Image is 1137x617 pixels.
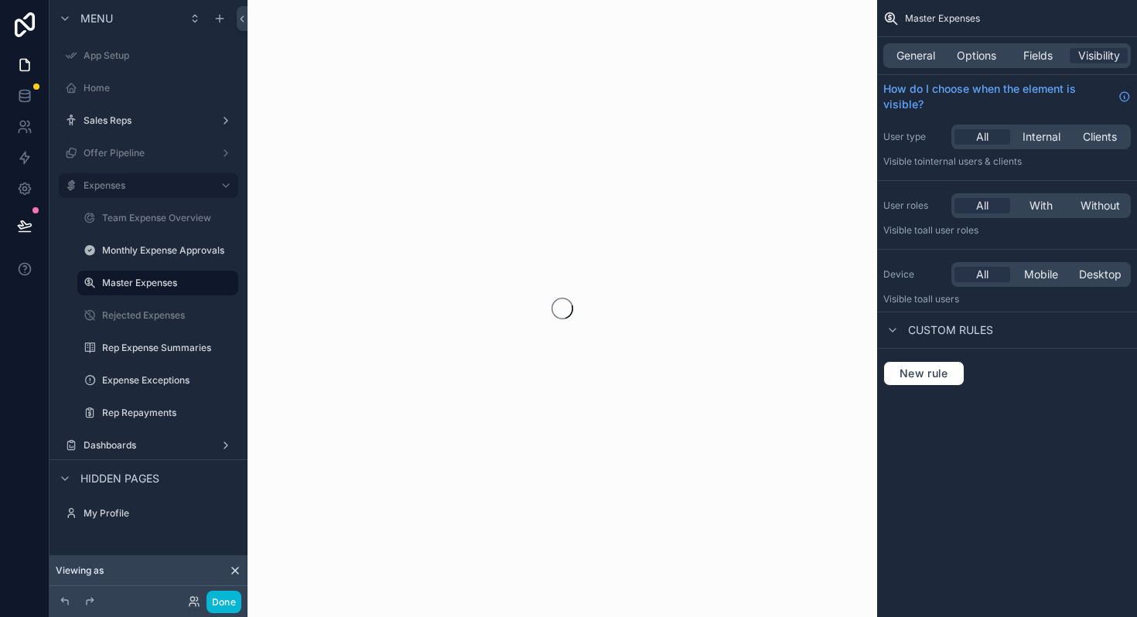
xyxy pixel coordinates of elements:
a: Dashboards [59,433,238,458]
label: My Profile [84,507,235,520]
span: Mobile [1024,267,1058,282]
label: Home [84,82,235,94]
span: Menu [80,11,113,26]
label: Expense Exceptions [102,374,235,387]
button: Done [207,591,241,613]
label: Rejected Expenses [102,309,235,322]
label: Monthly Expense Approvals [102,244,235,257]
span: All [976,129,988,145]
span: Desktop [1079,267,1122,282]
label: Device [883,268,945,281]
label: Offer Pipeline [84,147,213,159]
a: Master Expenses [77,271,238,295]
p: Visible to [883,155,1131,168]
span: Internal users & clients [923,155,1022,167]
p: Visible to [883,224,1131,237]
span: How do I choose when the element is visible? [883,81,1112,112]
span: With [1029,198,1053,213]
a: Sales Reps [59,108,238,133]
span: Without [1081,198,1120,213]
span: All [976,267,988,282]
a: App Setup [59,43,238,68]
a: Home [59,76,238,101]
label: User roles [883,199,945,212]
a: Expense Exceptions [77,368,238,393]
a: How do I choose when the element is visible? [883,81,1131,112]
a: Expenses [59,173,238,198]
label: App Setup [84,49,235,62]
label: Expenses [84,179,207,192]
span: Hidden pages [80,471,159,486]
label: Team Expense Overview [102,212,235,224]
span: Master Expenses [905,12,980,25]
span: Visibility [1078,48,1120,63]
span: Internal [1023,129,1060,145]
label: User type [883,131,945,143]
span: Viewing as [56,564,104,577]
label: Dashboards [84,439,213,452]
span: General [896,48,935,63]
span: All user roles [923,224,978,236]
span: Custom rules [908,322,993,338]
p: Visible to [883,293,1131,305]
label: Sales Reps [84,114,213,127]
a: Rep Repayments [77,401,238,425]
span: all users [923,293,959,305]
a: Monthly Expense Approvals [77,238,238,263]
a: Rep Expense Summaries [77,336,238,360]
a: Team Expense Overview [77,206,238,230]
label: Master Expenses [102,277,229,289]
a: Offer Pipeline [59,141,238,165]
button: New rule [883,361,965,386]
label: Rep Expense Summaries [102,342,235,354]
span: New rule [893,366,954,380]
label: Rep Repayments [102,407,235,419]
span: Fields [1023,48,1053,63]
span: All [976,198,988,213]
span: Options [957,48,996,63]
a: My Profile [59,501,238,526]
span: Clients [1083,129,1117,145]
a: Rejected Expenses [77,303,238,328]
